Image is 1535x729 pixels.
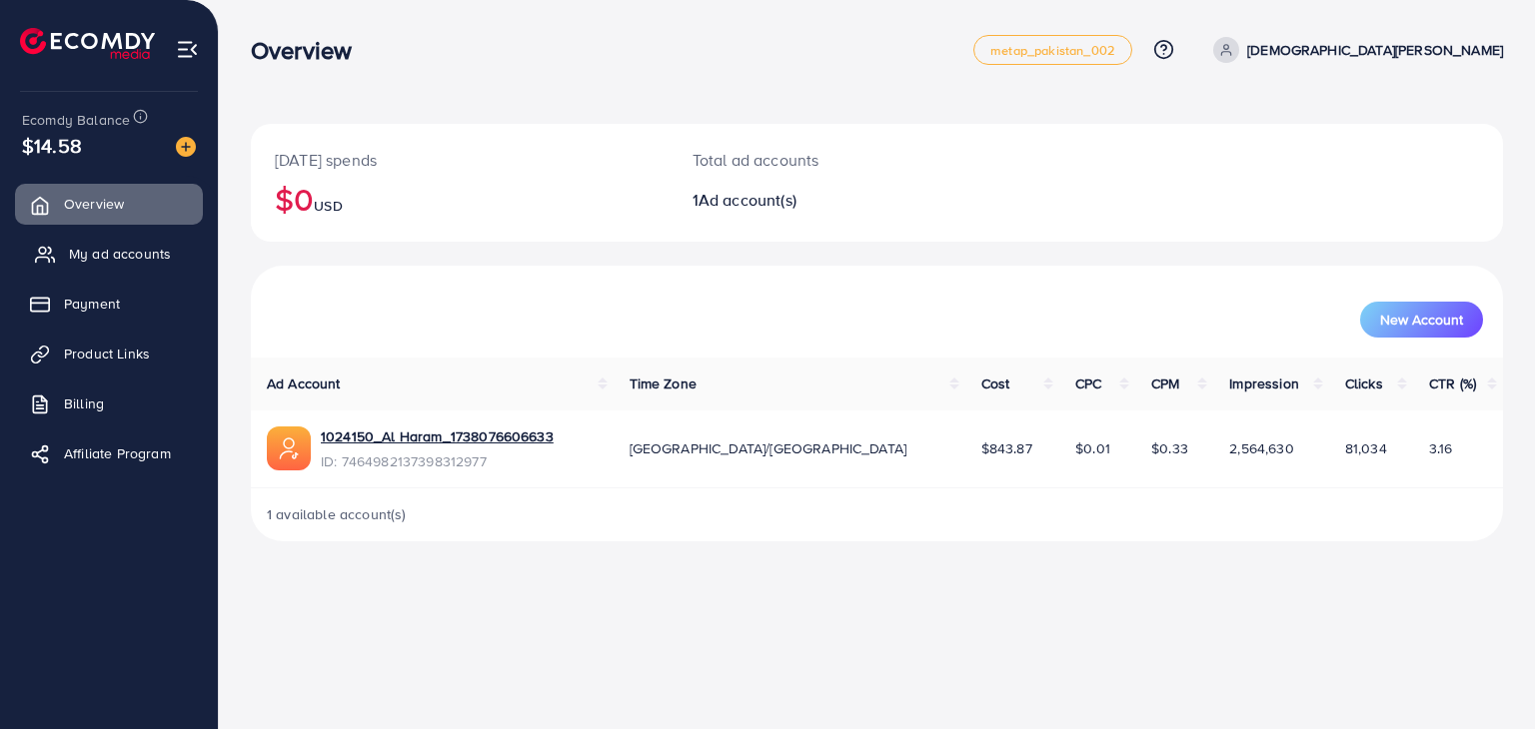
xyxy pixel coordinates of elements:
[321,426,554,446] a: 1024150_Al Haram_1738076606633
[176,38,199,61] img: menu
[22,131,82,160] span: $14.58
[15,284,203,324] a: Payment
[20,28,155,59] img: logo
[990,44,1115,57] span: metap_pakistan_002
[64,294,120,314] span: Payment
[1450,639,1520,714] iframe: Chat
[15,334,203,373] a: Product Links
[1229,438,1293,458] span: 2,564,630
[64,443,171,463] span: Affiliate Program
[267,504,407,524] span: 1 available account(s)
[1151,373,1179,393] span: CPM
[1229,373,1299,393] span: Impression
[15,383,203,423] a: Billing
[693,148,957,172] p: Total ad accounts
[693,191,957,210] h2: 1
[176,137,196,157] img: image
[267,373,341,393] span: Ad Account
[69,244,171,264] span: My ad accounts
[981,373,1010,393] span: Cost
[1075,373,1101,393] span: CPC
[15,234,203,274] a: My ad accounts
[981,438,1032,458] span: $843.87
[314,196,342,216] span: USD
[699,189,796,211] span: Ad account(s)
[267,426,311,470] img: ic-ads-acc.e4c84228.svg
[15,433,203,473] a: Affiliate Program
[1151,438,1188,458] span: $0.33
[1205,37,1503,63] a: [DEMOGRAPHIC_DATA][PERSON_NAME]
[1247,38,1503,62] p: [DEMOGRAPHIC_DATA][PERSON_NAME]
[64,194,124,214] span: Overview
[64,393,104,413] span: Billing
[1360,302,1483,338] button: New Account
[973,35,1132,65] a: metap_pakistan_002
[630,373,697,393] span: Time Zone
[1345,373,1383,393] span: Clicks
[630,438,907,458] span: [GEOGRAPHIC_DATA]/[GEOGRAPHIC_DATA]
[1429,438,1453,458] span: 3.16
[275,180,645,218] h2: $0
[251,36,368,65] h3: Overview
[1429,373,1476,393] span: CTR (%)
[275,148,645,172] p: [DATE] spends
[15,184,203,224] a: Overview
[321,451,554,471] span: ID: 7464982137398312977
[1380,313,1463,327] span: New Account
[1075,438,1110,458] span: $0.01
[1345,438,1387,458] span: 81,034
[22,110,130,130] span: Ecomdy Balance
[64,344,150,364] span: Product Links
